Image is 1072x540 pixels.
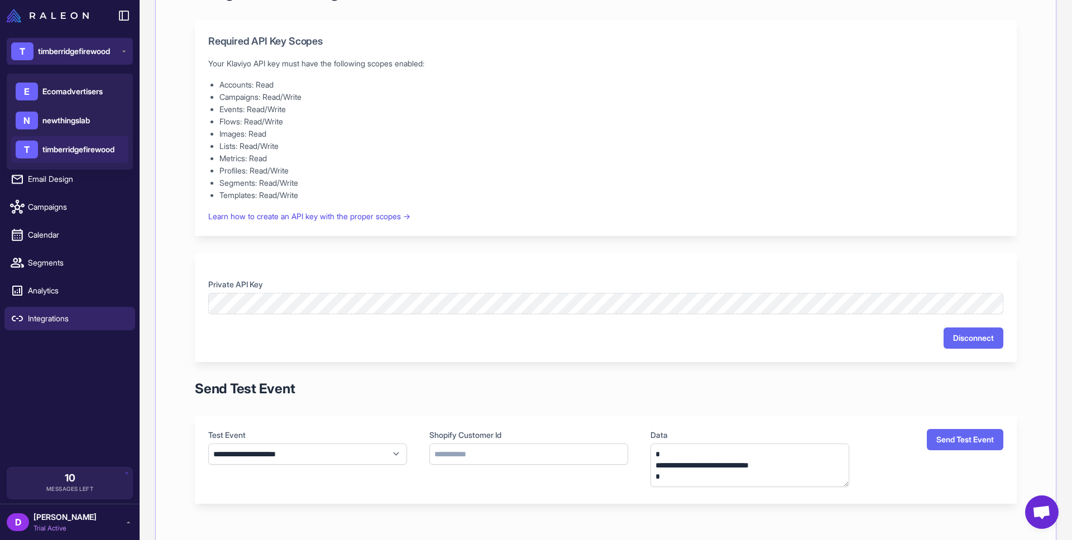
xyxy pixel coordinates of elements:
a: Chats [4,112,135,135]
span: [PERSON_NAME] [33,511,97,523]
label: Private API Key [208,278,1003,291]
span: Trial Active [33,523,97,533]
li: Lists: Read/Write [219,140,1003,152]
li: Campaigns: Read/Write [219,91,1003,103]
a: Learn how to create an API key with the proper scopes → [208,211,410,221]
div: N [16,112,38,129]
span: timberridgefirewood [38,45,110,57]
label: Data [650,429,849,441]
a: Calendar [4,223,135,247]
a: Open chat [1025,495,1059,529]
div: T [11,42,33,60]
span: Integrations [28,312,126,325]
span: Ecomadvertisers [42,85,103,98]
button: Ttimberridgefirewood [7,38,133,65]
li: Segments: Read/Write [219,177,1003,189]
span: Campaigns [28,201,126,213]
span: Segments [28,257,126,269]
li: Accounts: Read [219,79,1003,91]
a: Segments [4,251,135,274]
span: Calendar [28,229,126,241]
li: Flows: Read/Write [219,115,1003,128]
span: Analytics [28,285,126,297]
a: Analytics [4,279,135,302]
button: Disconnect [944,327,1003,349]
div: E [16,83,38,100]
h2: Required API Key Scopes [208,33,1003,49]
div: D [7,513,29,531]
p: Your Klaviyo API key must have the following scopes enabled: [208,57,1003,70]
span: timberridgefirewood [42,143,114,156]
li: Profiles: Read/Write [219,165,1003,177]
a: Knowledge [4,139,135,163]
a: Email Design [4,167,135,191]
span: Messages Left [46,485,94,493]
button: Send Test Event [927,429,1003,450]
span: Email Design [28,173,126,185]
span: 10 [65,473,75,483]
img: Raleon Logo [7,9,89,22]
label: Test Event [208,429,407,441]
div: T [16,141,38,158]
a: Campaigns [4,195,135,219]
label: Shopify Customer Id [429,429,628,441]
li: Images: Read [219,128,1003,140]
li: Metrics: Read [219,152,1003,165]
span: newthingslab [42,114,90,127]
h1: Send Test Event [195,380,295,398]
a: Integrations [4,307,135,330]
li: Events: Read/Write [219,103,1003,115]
li: Templates: Read/Write [219,189,1003,201]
